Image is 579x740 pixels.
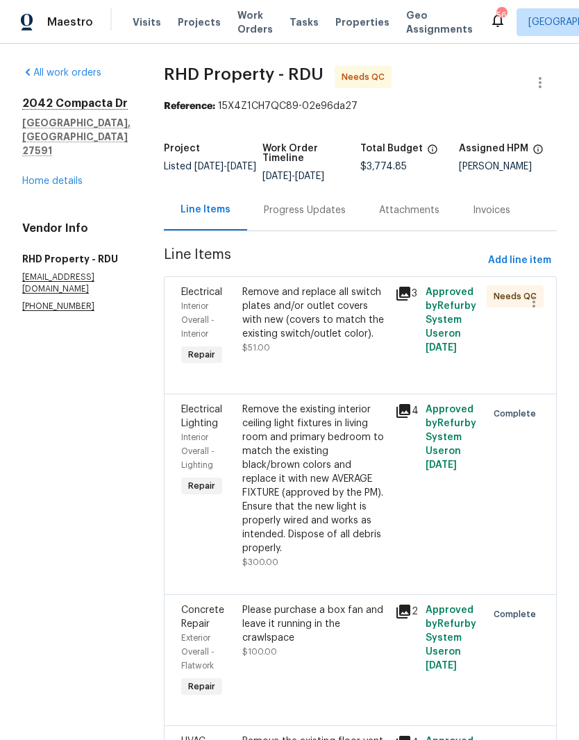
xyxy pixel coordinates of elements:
span: Needs QC [342,70,390,84]
span: Complete [494,607,542,621]
div: Progress Updates [264,203,346,217]
span: Electrical Lighting [181,405,222,428]
h5: Project [164,144,200,153]
div: [PERSON_NAME] [459,162,557,171]
h5: Total Budget [360,144,423,153]
span: $3,774.85 [360,162,407,171]
span: Approved by Refurby System User on [426,287,476,353]
span: [DATE] [426,460,457,470]
span: Properties [335,15,389,29]
a: Home details [22,176,83,186]
span: The hpm assigned to this work order. [532,144,544,162]
span: Complete [494,407,542,421]
span: $51.00 [242,344,270,352]
span: Repair [183,680,221,693]
span: RHD Property - RDU [164,66,324,83]
span: [DATE] [426,343,457,353]
h5: Assigned HPM [459,144,528,153]
span: Approved by Refurby System User on [426,405,476,470]
button: Add line item [482,248,557,274]
a: All work orders [22,68,101,78]
span: $300.00 [242,558,278,566]
span: Geo Assignments [406,8,473,36]
span: [DATE] [295,171,324,181]
h5: RHD Property - RDU [22,252,131,266]
span: [DATE] [194,162,224,171]
span: - [262,171,324,181]
span: Listed [164,162,256,171]
span: Approved by Refurby System User on [426,605,476,671]
span: Concrete Repair [181,605,224,629]
span: Repair [183,348,221,362]
div: 2 [395,603,417,620]
div: Remove the existing interior ceiling light fixtures in living room and primary bedroom to match t... [242,403,387,555]
b: Reference: [164,101,215,111]
span: Visits [133,15,161,29]
div: 4 [395,403,417,419]
span: Repair [183,479,221,493]
span: [DATE] [426,661,457,671]
div: Attachments [379,203,439,217]
span: $100.00 [242,648,277,656]
div: 56 [496,8,506,22]
div: 15X4Z1CH7QC89-02e96da27 [164,99,557,113]
div: 3 [395,285,417,302]
span: Projects [178,15,221,29]
span: Tasks [289,17,319,27]
span: Work Orders [237,8,273,36]
span: Maestro [47,15,93,29]
h4: Vendor Info [22,221,131,235]
span: Interior Overall - Interior [181,302,215,338]
span: [DATE] [262,171,292,181]
span: The total cost of line items that have been proposed by Opendoor. This sum includes line items th... [427,144,438,162]
span: Needs QC [494,289,542,303]
div: Invoices [473,203,510,217]
div: Remove and replace all switch plates and/or outlet covers with new (covers to match the existing ... [242,285,387,341]
span: Exterior Overall - Flatwork [181,634,215,670]
div: Line Items [181,203,230,217]
div: Please purchase a box fan and leave it running in the crawlspace [242,603,387,645]
h5: Work Order Timeline [262,144,361,163]
span: - [194,162,256,171]
span: Line Items [164,248,482,274]
span: Electrical [181,287,222,297]
span: [DATE] [227,162,256,171]
span: Interior Overall - Lighting [181,433,215,469]
span: Add line item [488,252,551,269]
